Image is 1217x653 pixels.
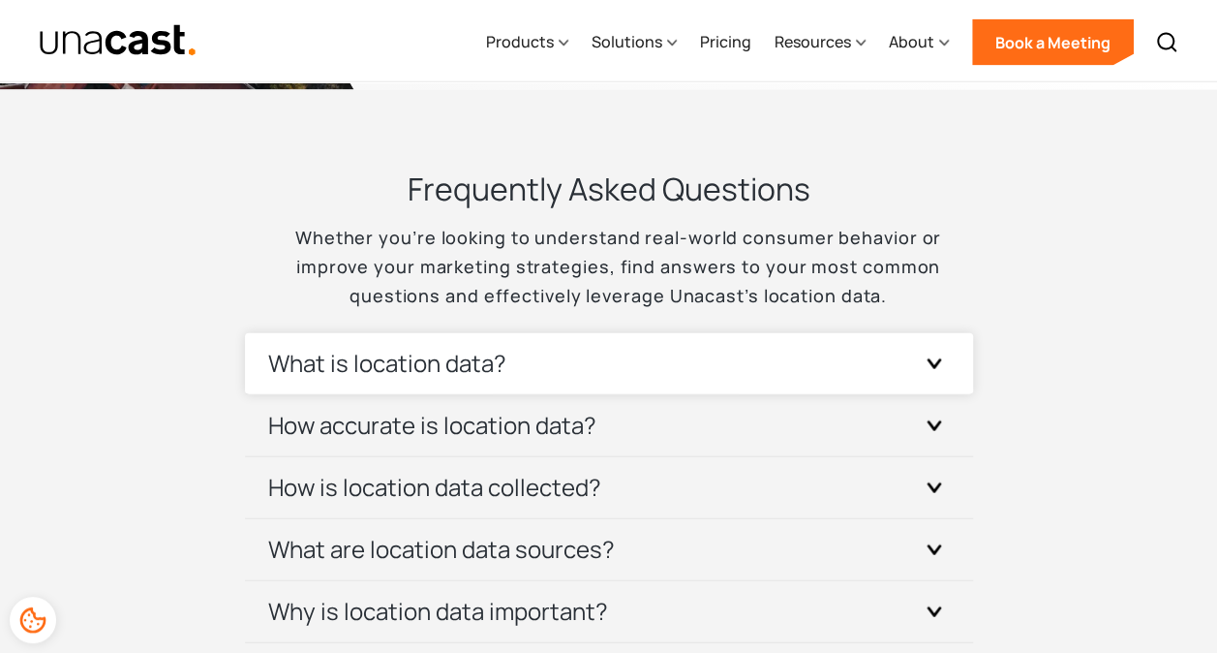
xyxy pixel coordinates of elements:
[700,3,751,82] a: Pricing
[889,3,949,82] div: About
[268,410,596,441] h3: How accurate is location data?
[972,19,1134,66] a: Book a Meeting
[268,596,608,627] h3: Why is location data important?
[486,3,568,82] div: Products
[486,30,554,53] div: Products
[889,30,934,53] div: About
[775,3,866,82] div: Resources
[775,30,851,53] div: Resources
[268,472,601,503] h3: How is location data collected?
[408,168,810,210] h3: Frequently Asked Questions
[10,597,56,643] div: Cookie Preferences
[39,24,197,58] img: Unacast text logo
[268,348,506,379] h3: What is location data?
[1155,31,1178,54] img: Search icon
[268,534,615,565] h3: What are location data sources?
[592,30,662,53] div: Solutions
[39,24,197,58] a: home
[246,223,972,310] p: Whether you’re looking to understand real-world consumer behavior or improve your marketing strat...
[592,3,677,82] div: Solutions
